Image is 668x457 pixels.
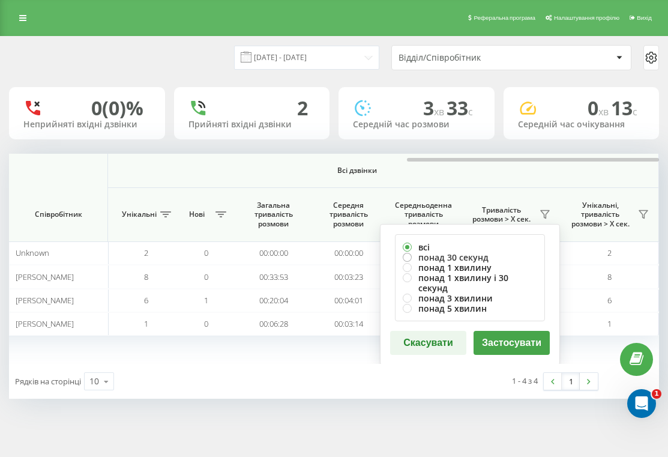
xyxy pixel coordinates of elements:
span: 8 [607,271,612,282]
iframe: Intercom live chat [627,389,656,418]
td: 00:20:04 [236,289,311,312]
div: Неприйняті вхідні дзвінки [23,120,151,130]
button: Скасувати [390,331,466,355]
label: всі [403,242,537,252]
span: 1 [144,318,148,329]
span: Всі дзвінки [91,166,623,175]
span: Співробітник [19,210,97,219]
span: хв [598,105,611,118]
span: 1 [607,318,612,329]
div: 10 [89,375,99,387]
label: понад 1 хвилину [403,262,537,273]
span: 0 [588,95,611,121]
td: 00:00:00 [236,241,311,265]
span: c [633,105,637,118]
span: Середньоденна тривалість розмови [395,201,452,229]
span: 13 [611,95,637,121]
label: понад 30 секунд [403,252,537,262]
button: Застосувати [474,331,550,355]
span: [PERSON_NAME] [16,271,74,282]
span: 8 [144,271,148,282]
span: Нові [182,210,212,219]
span: Унікальні, тривалість розмови > Х сек. [566,201,634,229]
span: 6 [144,295,148,306]
span: Unknown [16,247,49,258]
span: Загальна тривалість розмови [245,201,302,229]
label: понад 1 хвилину і 30 секунд [403,273,537,293]
a: 1 [562,373,580,390]
span: 6 [607,295,612,306]
span: хв [434,105,447,118]
span: 33 [447,95,473,121]
div: Середній час очікування [518,120,645,130]
span: 1 [652,389,661,399]
span: 0 [204,271,208,282]
label: понад 3 хвилини [403,293,537,303]
div: 0 (0)% [91,97,143,120]
span: Тривалість розмови > Х сек. [467,205,536,224]
span: Унікальні [122,210,157,219]
span: Середня тривалість розмови [320,201,377,229]
label: понад 5 хвилин [403,303,537,313]
span: 2 [607,247,612,258]
td: 00:04:01 [311,289,386,312]
div: Середній час розмови [353,120,480,130]
td: 00:33:53 [236,265,311,288]
span: 2 [144,247,148,258]
span: Налаштування профілю [554,14,619,21]
span: 1 [204,295,208,306]
div: 1 - 4 з 4 [512,375,538,387]
div: Прийняті вхідні дзвінки [188,120,316,130]
td: 00:06:28 [236,312,311,336]
td: 00:03:14 [311,312,386,336]
div: Відділ/Співробітник [399,53,542,63]
span: Реферальна програма [474,14,535,21]
span: 3 [423,95,447,121]
span: 0 [204,247,208,258]
span: [PERSON_NAME] [16,295,74,306]
div: 2 [297,97,308,120]
span: c [468,105,473,118]
span: Рядків на сторінці [15,376,81,387]
td: 00:03:23 [311,265,386,288]
span: Вихід [637,14,652,21]
span: [PERSON_NAME] [16,318,74,329]
td: 00:00:00 [311,241,386,265]
span: 0 [204,318,208,329]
